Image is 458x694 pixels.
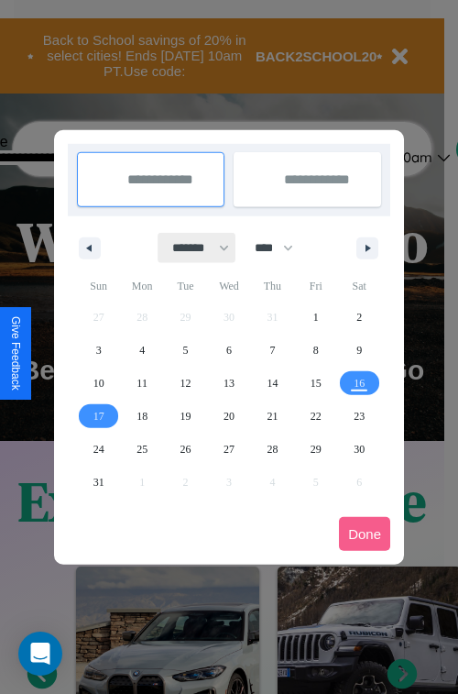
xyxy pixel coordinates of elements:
[338,400,381,433] button: 23
[313,334,319,367] span: 8
[224,367,234,400] span: 13
[136,400,147,433] span: 18
[207,433,250,466] button: 27
[180,433,191,466] span: 26
[180,367,191,400] span: 12
[338,334,381,367] button: 9
[354,400,365,433] span: 23
[180,400,191,433] span: 19
[77,400,120,433] button: 17
[77,334,120,367] button: 3
[311,433,322,466] span: 29
[93,400,104,433] span: 17
[120,400,163,433] button: 18
[93,367,104,400] span: 10
[251,400,294,433] button: 21
[294,334,337,367] button: 8
[77,367,120,400] button: 10
[338,433,381,466] button: 30
[338,367,381,400] button: 16
[120,433,163,466] button: 25
[136,433,147,466] span: 25
[164,367,207,400] button: 12
[338,271,381,301] span: Sat
[164,400,207,433] button: 19
[224,433,234,466] span: 27
[354,433,365,466] span: 30
[338,301,381,334] button: 2
[294,271,337,301] span: Fri
[120,367,163,400] button: 11
[120,334,163,367] button: 4
[183,334,189,367] span: 5
[354,367,365,400] span: 16
[267,367,278,400] span: 14
[93,433,104,466] span: 24
[224,400,234,433] span: 20
[139,334,145,367] span: 4
[339,517,390,551] button: Done
[251,334,294,367] button: 7
[267,400,278,433] span: 21
[77,271,120,301] span: Sun
[226,334,232,367] span: 6
[96,334,102,367] span: 3
[294,433,337,466] button: 29
[136,367,147,400] span: 11
[164,271,207,301] span: Tue
[77,433,120,466] button: 24
[356,301,362,334] span: 2
[93,466,104,499] span: 31
[313,301,319,334] span: 1
[294,301,337,334] button: 1
[311,400,322,433] span: 22
[251,271,294,301] span: Thu
[207,271,250,301] span: Wed
[164,433,207,466] button: 26
[294,367,337,400] button: 15
[164,334,207,367] button: 5
[120,271,163,301] span: Mon
[356,334,362,367] span: 9
[294,400,337,433] button: 22
[207,334,250,367] button: 6
[77,466,120,499] button: 31
[251,433,294,466] button: 28
[251,367,294,400] button: 14
[267,433,278,466] span: 28
[207,400,250,433] button: 20
[269,334,275,367] span: 7
[207,367,250,400] button: 13
[18,632,62,676] div: Open Intercom Messenger
[311,367,322,400] span: 15
[9,316,22,391] div: Give Feedback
